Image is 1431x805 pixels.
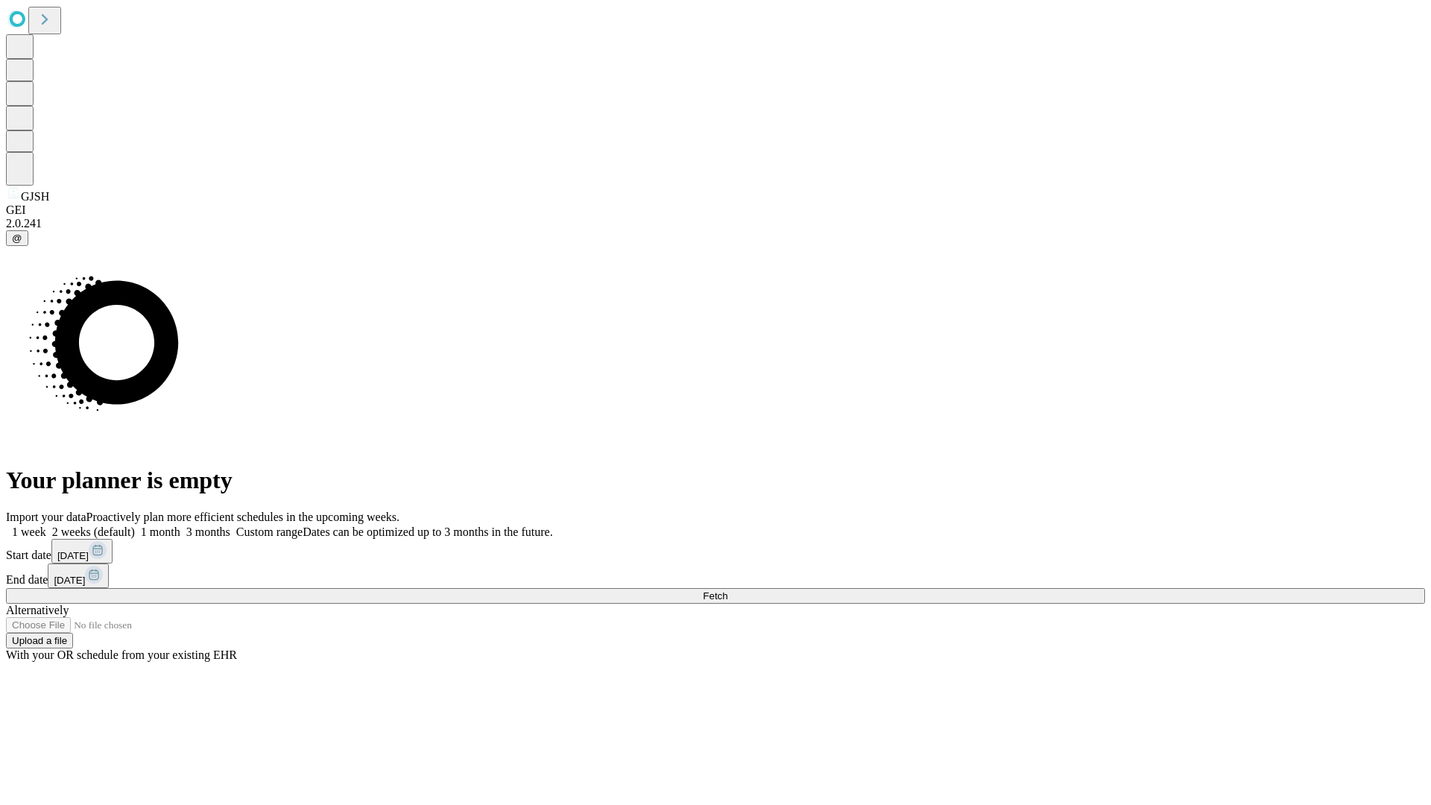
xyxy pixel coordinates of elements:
span: Custom range [236,525,303,538]
div: 2.0.241 [6,217,1425,230]
button: Upload a file [6,633,73,648]
button: [DATE] [51,539,113,563]
button: [DATE] [48,563,109,588]
button: @ [6,230,28,246]
span: Alternatively [6,604,69,616]
span: [DATE] [54,575,85,586]
span: @ [12,233,22,244]
span: 2 weeks (default) [52,525,135,538]
div: End date [6,563,1425,588]
span: Fetch [703,590,727,602]
span: Dates can be optimized up to 3 months in the future. [303,525,552,538]
span: [DATE] [57,550,89,561]
div: Start date [6,539,1425,563]
span: With your OR schedule from your existing EHR [6,648,237,661]
h1: Your planner is empty [6,467,1425,494]
span: 3 months [186,525,230,538]
button: Fetch [6,588,1425,604]
span: 1 month [141,525,180,538]
div: GEI [6,203,1425,217]
span: GJSH [21,190,49,203]
span: 1 week [12,525,46,538]
span: Import your data [6,511,86,523]
span: Proactively plan more efficient schedules in the upcoming weeks. [86,511,399,523]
